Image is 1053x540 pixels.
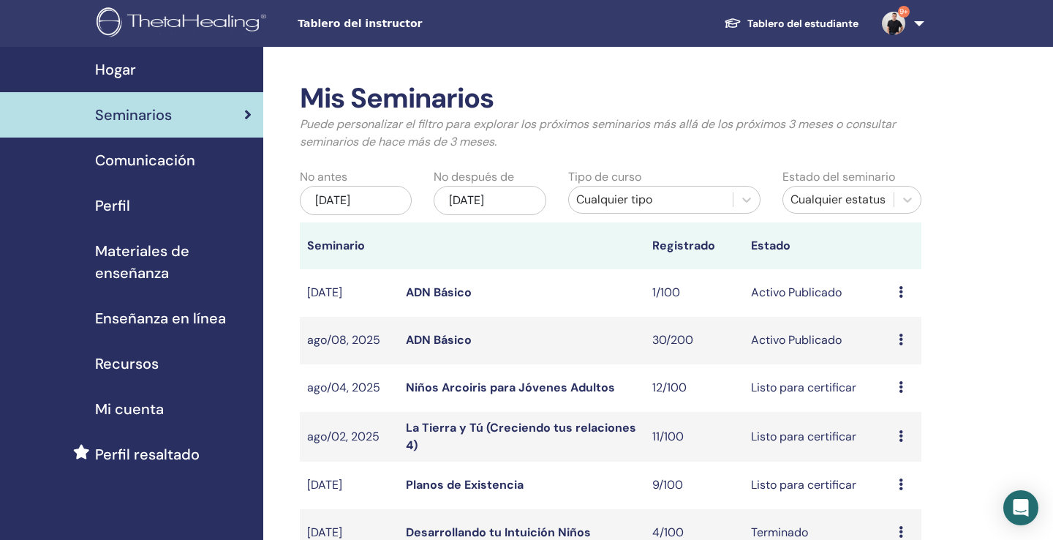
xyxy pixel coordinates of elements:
label: No antes [300,168,347,186]
span: Materiales de enseñanza [95,240,252,284]
div: Cualquier estatus [790,191,886,209]
div: Cualquier tipo [576,191,725,209]
div: [DATE] [434,186,546,215]
td: Activo Publicado [744,317,891,364]
td: ago/02, 2025 [300,412,399,462]
td: [DATE] [300,462,399,509]
a: La Tierra y Tú (Creciendo tus relaciones 4) [406,420,636,453]
span: Tablero del instructor [298,16,517,31]
td: Activo Publicado [744,269,891,317]
img: graduation-cap-white.svg [724,17,741,29]
label: Tipo de curso [568,168,641,186]
td: 30/200 [645,317,744,364]
span: Comunicación [95,149,195,171]
td: 9/100 [645,462,744,509]
td: [DATE] [300,269,399,317]
img: default.jpg [882,12,905,35]
td: Listo para certificar [744,412,891,462]
span: Seminarios [95,104,172,126]
th: Seminario [300,222,399,269]
div: Open Intercom Messenger [1003,490,1038,525]
span: 9+ [898,6,910,18]
label: No después de [434,168,514,186]
div: [DATE] [300,186,412,215]
img: logo.png [97,7,271,40]
td: Listo para certificar [744,462,891,509]
td: 12/100 [645,364,744,412]
a: Desarrollando tu Intuición Niños [406,525,591,540]
span: Enseñanza en línea [95,307,226,329]
td: 1/100 [645,269,744,317]
span: Hogar [95,59,136,80]
th: Registrado [645,222,744,269]
a: Niños Arcoiris para Jóvenes Adultos [406,380,615,395]
span: Perfil resaltado [95,443,200,465]
label: Estado del seminario [782,168,895,186]
a: ADN Básico [406,285,472,300]
p: Puede personalizar el filtro para explorar los próximos seminarios más allá de los próximos 3 mes... [300,116,921,151]
span: Mi cuenta [95,398,164,420]
td: ago/04, 2025 [300,364,399,412]
td: Listo para certificar [744,364,891,412]
td: ago/08, 2025 [300,317,399,364]
h2: Mis Seminarios [300,82,921,116]
td: 11/100 [645,412,744,462]
th: Estado [744,222,891,269]
a: Tablero del estudiante [712,10,870,37]
span: Perfil [95,195,130,217]
span: Recursos [95,353,159,375]
a: ADN Básico [406,332,472,348]
a: Planos de Existencia [406,477,524,492]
